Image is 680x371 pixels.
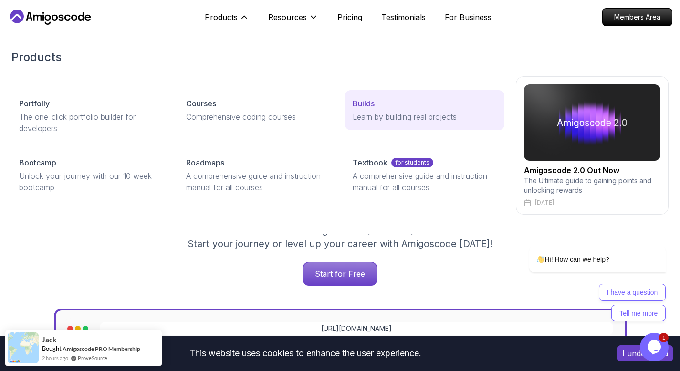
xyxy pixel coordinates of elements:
a: BootcampUnlock your journey with our 10 week bootcamp [11,149,171,201]
a: PortfollyThe one-click portfolio builder for developers [11,90,171,142]
span: Bought [42,345,62,352]
p: A comprehensive guide and instruction manual for all courses [353,170,497,193]
a: BuildsLearn by building real projects [345,90,504,130]
a: Testimonials [381,11,426,23]
button: Products [205,11,249,31]
span: 2 hours ago [42,354,68,362]
a: RoadmapsA comprehensive guide and instruction manual for all courses [178,149,338,201]
p: Products [205,11,238,23]
p: Comprehensive coding courses [186,111,330,123]
a: [URL][DOMAIN_NAME] [321,324,392,333]
img: provesource social proof notification image [8,332,39,363]
p: Courses [186,98,216,109]
p: Get unlimited access to coding , , and . Start your journey or level up your career with Amigosco... [180,224,501,250]
p: A comprehensive guide and instruction manual for all courses [186,170,330,193]
p: Bootcamp [19,157,56,168]
p: Portfolly [19,98,50,109]
button: Resources [268,11,318,31]
p: Learn by building real projects [353,111,497,123]
a: Members Area [602,8,672,26]
p: The one-click portfolio builder for developers [19,111,163,134]
div: This website uses cookies to enhance the user experience. [7,343,603,364]
a: ProveSource [78,355,107,361]
p: Start for Free [303,262,377,285]
a: Start for Free [303,262,377,286]
a: For Business [445,11,492,23]
a: CoursesComprehensive coding courses [178,90,338,130]
img: amigoscode 2.0 [524,84,660,161]
a: Amigoscode PRO Membership [63,345,140,352]
p: Resources [268,11,307,23]
a: amigoscode 2.0Amigoscode 2.0 Out NowThe Ultimate guide to gaining points and unlocking rewards[DATE] [516,76,669,215]
p: Textbook [353,157,387,168]
button: Accept cookies [617,345,673,361]
p: Unlock your journey with our 10 week bootcamp [19,170,163,193]
p: for students [391,158,433,167]
span: jack [42,336,56,344]
a: Pricing [337,11,362,23]
iframe: chat widget [640,333,670,361]
h2: Products [11,50,669,65]
p: Builds [353,98,375,109]
p: Roadmaps [186,157,224,168]
a: Textbookfor studentsA comprehensive guide and instruction manual for all courses [345,149,504,201]
p: Members Area [603,9,672,26]
iframe: chat widget [499,160,670,328]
